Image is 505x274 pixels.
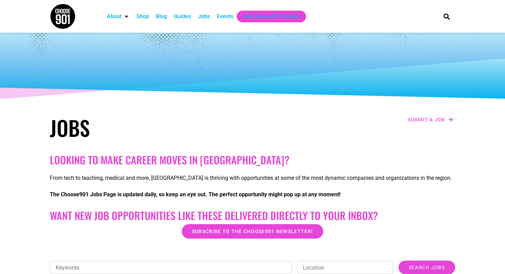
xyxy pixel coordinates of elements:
nav: Main nav [103,11,432,22]
a: Shop [136,12,149,21]
a: Get Choose901 Emails [244,12,299,21]
div: About [103,11,133,22]
span: Submit a job [408,117,445,122]
a: Submit a job [406,115,455,124]
a: Events [217,12,233,21]
input: Keywords [50,261,292,274]
h1: Jobs [50,115,249,140]
a: Subscribe to the Choose901 newsletter! [182,224,323,239]
span: Subscribe to the Choose901 newsletter! [192,229,313,234]
h2: Looking to make career moves in [GEOGRAPHIC_DATA]? [50,154,455,166]
a: About [107,12,122,21]
div: Search [441,11,452,22]
strong: The Choose901 Jobs Page is updated daily, so keep an eye out. The perfect opportunity might pop u... [50,191,340,198]
a: Guides [174,12,191,21]
input: Location [297,261,393,274]
a: Blog [156,12,167,21]
h2: Want New Job Opportunities like these Delivered Directly to your Inbox? [50,209,455,222]
a: Jobs [198,12,210,21]
p: From tech to teaching, medical and more, [GEOGRAPHIC_DATA] is thriving with opportunities at some... [50,174,455,182]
